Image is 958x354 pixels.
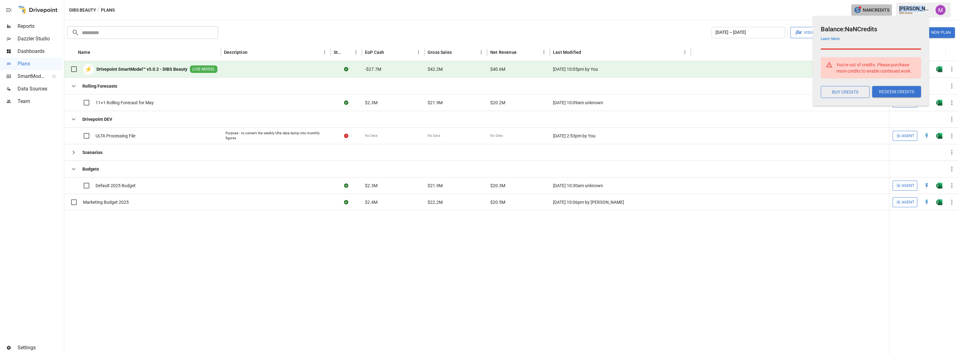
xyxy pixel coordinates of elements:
p: You're out of credits. Please purchase more credits to enable continued work. [836,62,916,74]
button: Sort [517,48,526,57]
span: $20.5M [490,199,505,205]
img: g5qfjXmAAAAABJRU5ErkJggg== [936,182,942,189]
span: $40.6M [490,66,505,72]
div: Open in Excel [936,66,942,72]
b: Drivepoint SmartModel™ v5.0.2 - DIBS Beauty [96,66,187,72]
button: EoP Cash column menu [414,48,423,57]
h6: Balance: NaN Credits [821,24,921,34]
button: Last Modified column menu [680,48,689,57]
button: Net Revenue column menu [539,48,548,57]
div: Sync complete [344,182,348,189]
div: Open in Quick Edit [924,133,930,139]
div: [DATE] 10:09am unknown [550,94,691,111]
div: Open in Excel [936,199,942,205]
div: Error during sync. [344,133,348,139]
span: Marketing Budget 2025 [83,199,129,205]
span: $20.2M [490,100,505,106]
img: g5qfjXmAAAAABJRU5ErkJggg== [936,133,942,139]
div: [PERSON_NAME] [899,6,932,12]
div: Open in Excel [936,133,942,139]
span: $21.9M [428,100,443,106]
span: $2.4M [365,199,377,205]
div: Open in Quick Edit [924,199,930,205]
span: No Data [490,133,503,138]
span: Agent [902,132,914,140]
div: Description [224,50,247,55]
span: $20.3M [490,182,505,189]
b: Budgets [82,166,99,172]
button: Sort [248,48,257,57]
span: Plans [18,60,63,68]
button: Gross Sales column menu [477,48,486,57]
div: [DATE] 10:30am unknown [550,177,691,194]
div: Gross Sales [428,50,452,55]
span: Agent [902,182,914,189]
span: Data Sources [18,85,63,93]
button: REDEEM CREDITS [872,86,921,97]
button: Sort [949,48,958,57]
b: Rolling Forecasts [82,83,117,89]
div: [DATE] 2:53pm by You [550,127,691,144]
span: Reports [18,23,63,30]
div: Net Revenue [490,50,517,55]
div: ⚡ [83,64,94,75]
span: $22.2M [428,199,443,205]
div: Sync complete [344,66,348,72]
img: g5qfjXmAAAAABJRU5ErkJggg== [936,66,942,72]
img: quick-edit-flash.b8aec18c.svg [924,133,930,139]
b: Scenarios [82,149,102,156]
div: Purpose - to convert the weekly Ulta data dump into monthly figures [226,131,326,141]
img: quick-edit-flash.b8aec18c.svg [924,199,930,205]
button: Visualize [790,27,828,38]
span: Default 2025 Budget [96,182,136,189]
span: -$27.7M [365,66,381,72]
div: Open in Excel [936,182,942,189]
span: $21.9M [428,182,443,189]
span: Dashboards [18,48,63,55]
span: Settings [18,344,63,351]
span: Team [18,98,63,105]
a: Learn More [821,37,840,41]
button: NaNCredits [851,4,892,16]
div: [DATE] 10:06pm by [PERSON_NAME] [550,194,691,210]
span: $42.2M [428,66,443,72]
b: Drivepoint DEV [82,116,112,122]
button: Sort [91,48,100,57]
button: [DATE] – [DATE] [711,27,785,38]
div: Last Modified [553,50,581,55]
img: g5qfjXmAAAAABJRU5ErkJggg== [936,199,942,205]
button: New Plan [918,27,955,38]
button: Agent [893,131,917,141]
button: Status column menu [351,48,360,57]
div: Sync complete [344,199,348,205]
span: SmartModel [18,73,45,80]
img: quick-edit-flash.b8aec18c.svg [924,182,930,189]
button: BUY CREDITS [821,86,870,98]
div: Name [78,50,90,55]
button: Sort [582,48,591,57]
div: Status [334,50,342,55]
div: EoP Cash [365,50,384,55]
div: Sync complete [344,100,348,106]
div: / [97,6,100,14]
button: Description column menu [320,48,329,57]
div: Open in Excel [936,100,942,106]
span: $2.3M [365,100,377,106]
button: Sort [452,48,461,57]
img: g5qfjXmAAAAABJRU5ErkJggg== [936,100,942,106]
span: No Data [365,133,377,138]
span: Dazzler Studio [18,35,63,43]
img: Umer Muhammed [935,5,945,15]
span: ™ [45,72,49,80]
button: Agent [893,181,917,191]
button: Agent [893,197,917,207]
span: NaN Credits [863,6,889,14]
span: Agent [902,199,914,206]
span: LIVE MODEL [190,66,217,72]
div: DIBS Beauty [899,12,932,14]
span: No Data [428,133,440,138]
button: DIBS Beauty [69,6,96,14]
span: 11+1 Rolling Forecast for May [96,100,154,106]
button: Sort [385,48,393,57]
